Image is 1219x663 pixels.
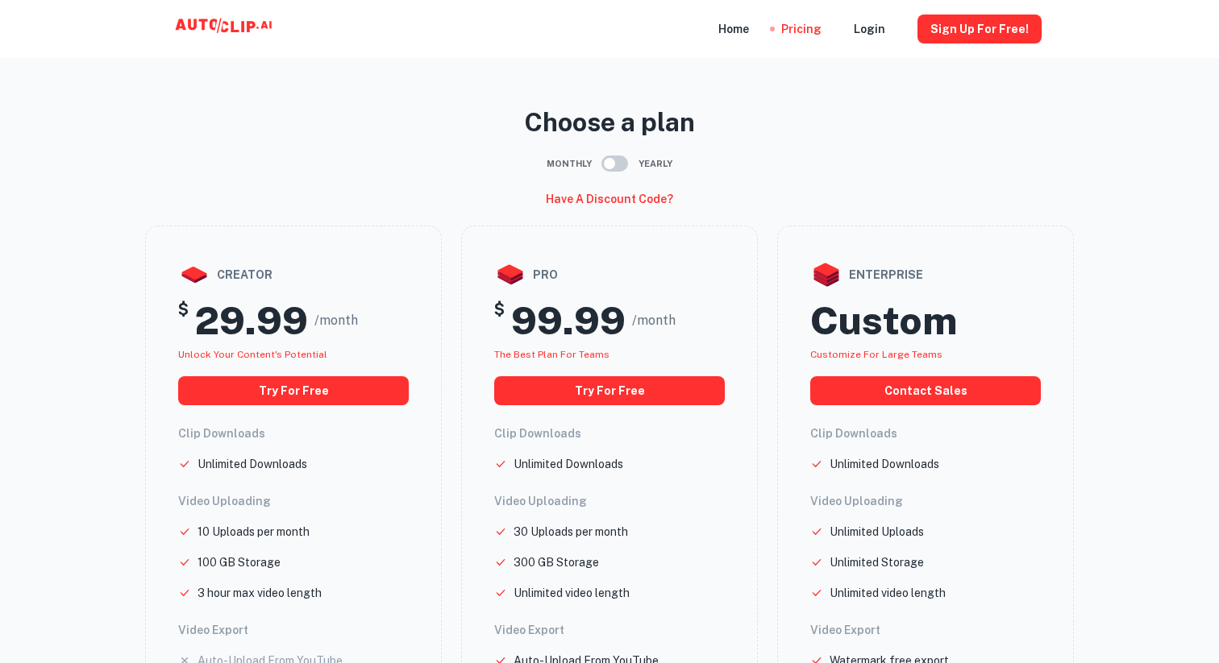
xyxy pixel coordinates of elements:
p: Unlimited Downloads [830,455,939,473]
h6: Clip Downloads [810,425,1041,442]
h2: Custom [810,297,957,344]
h2: 29.99 [195,297,308,344]
h6: Clip Downloads [178,425,409,442]
button: Contact Sales [810,376,1041,405]
span: The best plan for teams [494,349,609,360]
div: enterprise [810,259,1041,291]
div: creator [178,259,409,291]
p: 3 hour max video length [198,584,322,602]
button: Have a discount code? [539,185,680,213]
span: Yearly [639,157,672,171]
p: Unlimited video length [514,584,630,602]
span: Unlock your Content's potential [178,349,327,360]
div: pro [494,259,725,291]
h6: Video Export [178,621,409,639]
p: 300 GB Storage [514,553,599,571]
span: /month [632,311,676,330]
p: 100 GB Storage [198,553,281,571]
h6: Video Uploading [494,492,725,510]
h2: 99.99 [511,297,626,344]
p: Unlimited Uploads [830,523,924,541]
button: Try for free [494,376,725,405]
h6: Video Export [494,621,725,639]
p: 30 Uploads per month [514,523,628,541]
h5: $ [178,297,189,344]
h6: Have a discount code? [546,190,673,208]
p: Choose a plan [145,103,1074,142]
h6: Video Export [810,621,1041,639]
p: Unlimited Downloads [198,455,307,473]
p: 10 Uploads per month [198,523,310,541]
p: Unlimited Storage [830,553,924,571]
p: Unlimited video length [830,584,946,602]
button: Try for free [178,376,409,405]
h5: $ [494,297,505,344]
h6: Video Uploading [178,492,409,510]
span: Customize for large teams [810,349,942,360]
h6: Clip Downloads [494,425,725,442]
span: /month [314,311,358,330]
h6: Video Uploading [810,492,1041,510]
span: Monthly [547,157,592,171]
button: Sign Up for free! [917,15,1042,44]
p: Unlimited Downloads [514,455,623,473]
